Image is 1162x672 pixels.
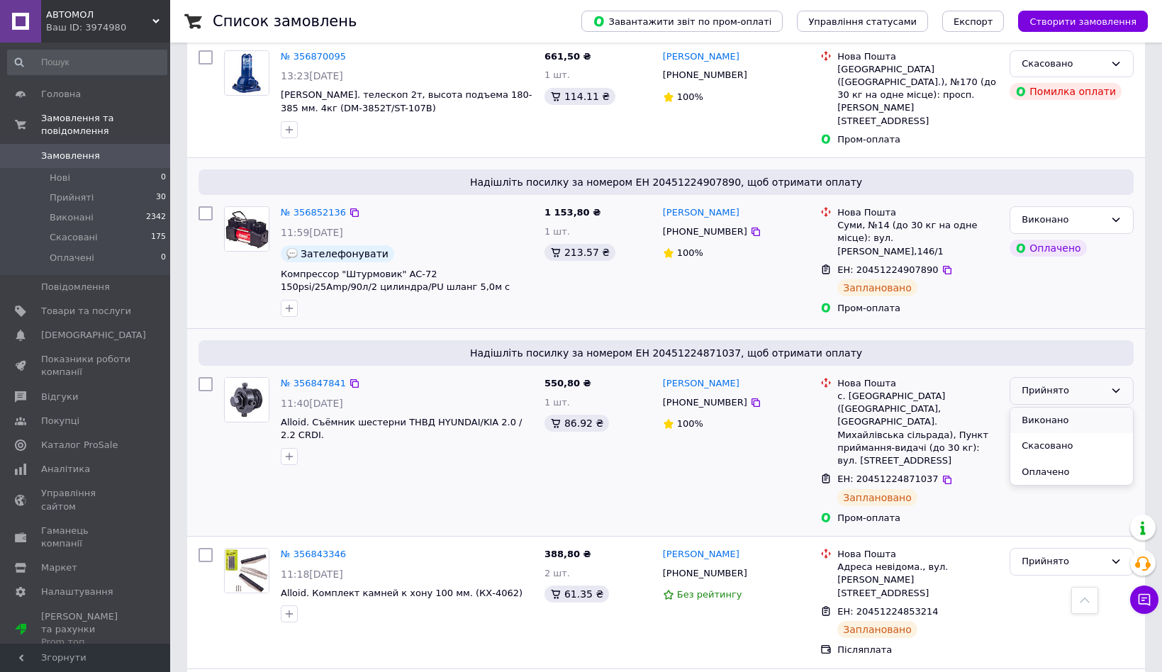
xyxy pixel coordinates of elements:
span: Надішліть посилку за номером ЕН 20451224907890, щоб отримати оплату [204,175,1128,189]
a: Фото товару [224,206,269,252]
div: с. [GEOGRAPHIC_DATA] ([GEOGRAPHIC_DATA], [GEOGRAPHIC_DATA]. Михайлівська сільрада), Пункт прийман... [837,390,998,467]
button: Створити замовлення [1018,11,1148,32]
a: Alloid. Комплект камней к хону 100 мм. (КХ-4062) [281,588,523,598]
span: Головна [41,88,81,101]
div: Заплановано [837,279,917,296]
img: Фото товару [225,51,269,95]
a: № 356843346 [281,549,346,559]
span: Відгуки [41,391,78,403]
span: 30 [156,191,166,204]
span: Управління сайтом [41,487,131,513]
span: Прийняті [50,191,94,204]
div: 213.57 ₴ [544,244,615,261]
div: [GEOGRAPHIC_DATA] ([GEOGRAPHIC_DATA].), №170 (до 30 кг на одне місце): просп. [PERSON_NAME][STREE... [837,63,998,128]
span: 2342 [146,211,166,224]
div: 86.92 ₴ [544,415,609,432]
div: Нова Пошта [837,548,998,561]
span: 100% [677,91,703,102]
img: :speech_balloon: [286,248,298,259]
span: Оплачені [50,252,94,264]
div: [PHONE_NUMBER] [660,564,750,583]
div: 61.35 ₴ [544,586,609,603]
a: № 356852136 [281,207,346,218]
span: Надішліть посилку за номером ЕН 20451224871037, щоб отримати оплату [204,346,1128,360]
img: Фото товару [225,378,269,422]
span: 388,80 ₴ [544,549,591,559]
a: Фото товару [224,548,269,593]
div: Нова Пошта [837,377,998,390]
input: Пошук [7,50,167,75]
span: Нові [50,172,70,184]
button: Управління статусами [797,11,928,32]
div: Нова Пошта [837,206,998,219]
span: 11:18[DATE] [281,569,343,580]
div: Пром-оплата [837,512,998,525]
span: 1 153,80 ₴ [544,207,600,218]
a: [PERSON_NAME]. телескоп 2т, высота подъема 180-385 мм. 4кг (DM-3852T/ST-107B) [281,89,532,113]
div: Заплановано [837,489,917,506]
div: [PHONE_NUMBER] [660,393,750,412]
span: Управління статусами [808,16,917,27]
span: ЕН: 20451224907890 [837,264,938,275]
span: 0 [161,252,166,264]
h1: Список замовлень [213,13,357,30]
button: Завантажити звіт по пром-оплаті [581,11,783,32]
span: Покупці [41,415,79,427]
div: Ваш ID: 3974980 [46,21,170,34]
div: Прийнято [1022,383,1105,398]
img: Фото товару [225,549,269,593]
a: Створити замовлення [1004,16,1148,26]
a: № 356847841 [281,378,346,388]
span: Маркет [41,561,77,574]
img: Фото товару [225,207,269,251]
a: [PERSON_NAME] [663,377,739,391]
a: № 356870095 [281,51,346,62]
li: Оплачено [1010,459,1133,486]
button: Експорт [942,11,1005,32]
li: Виконано [1010,408,1133,434]
span: Завантажити звіт по пром-оплаті [593,15,771,28]
div: Prom топ [41,636,131,649]
span: Каталог ProSale [41,439,118,452]
span: 100% [677,247,703,258]
span: 11:59[DATE] [281,227,343,238]
span: [PERSON_NAME] та рахунки [41,610,131,649]
div: Виконано [1022,213,1105,228]
span: 2 шт. [544,568,570,578]
a: [PERSON_NAME] [663,548,739,561]
span: 1 шт. [544,397,570,408]
a: Компрессор "Штурмовик" AC-72 150psi/25Amp/90л/2 цилиндра/PU шланг 5,0м с дефлятором/клеммы АКБ [281,269,510,306]
div: Пром-оплата [837,133,998,146]
span: Зателефонувати [301,248,389,259]
div: Пром-оплата [837,302,998,315]
span: 13:23[DATE] [281,70,343,82]
span: ЕН: 20451224871037 [837,474,938,484]
a: Фото товару [224,377,269,422]
span: АВТОМОЛ [46,9,152,21]
span: 1 шт. [544,226,570,237]
span: Замовлення та повідомлення [41,112,170,138]
div: Помилка оплати [1010,83,1122,100]
span: Товари та послуги [41,305,131,318]
span: Скасовані [50,231,98,244]
span: ЕН: 20451224853214 [837,606,938,617]
div: Прийнято [1022,554,1105,569]
span: 550,80 ₴ [544,378,591,388]
a: Alloid. Cъёмник шестерни ТНВД HYUNDAI/KIA 2.0 / 2.2 CRDI. [281,417,522,441]
span: [DEMOGRAPHIC_DATA] [41,329,146,342]
span: 175 [151,231,166,244]
div: Суми, №14 (до 30 кг на одне місце): вул. [PERSON_NAME],146/1 [837,219,998,258]
span: Виконані [50,211,94,224]
span: Показники роботи компанії [41,353,131,379]
span: Повідомлення [41,281,110,293]
span: Створити замовлення [1029,16,1136,27]
span: Замовлення [41,150,100,162]
div: Заплановано [837,621,917,638]
div: Скасовано [1022,57,1105,72]
li: Скасовано [1010,433,1133,459]
span: Без рейтингу [677,589,742,600]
